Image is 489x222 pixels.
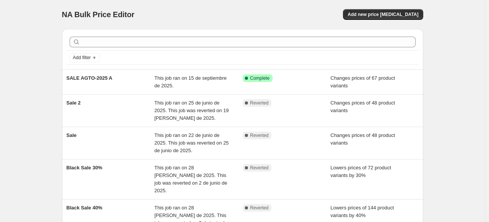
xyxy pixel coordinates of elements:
span: Add filter [73,55,91,61]
span: Lowers prices of 72 product variants by 30% [330,165,391,178]
span: This job ran on 28 [PERSON_NAME] de 2025. This job was reverted on 2 de junio de 2025. [154,165,227,193]
span: SALE AGTO-2025 A [67,75,113,81]
span: Changes prices of 67 product variants [330,75,395,88]
span: Reverted [250,100,269,106]
span: Sale 2 [67,100,81,106]
span: Black Sale 40% [67,205,103,211]
span: Reverted [250,165,269,171]
button: Add filter [70,53,100,62]
button: Add new price [MEDICAL_DATA] [343,9,423,20]
span: Sale [67,132,77,138]
span: This job ran on 15 de septiembre de 2025. [154,75,227,88]
span: Lowers prices of 144 product variants by 40% [330,205,394,218]
span: Reverted [250,132,269,138]
span: Reverted [250,205,269,211]
span: Changes prices of 48 product variants [330,132,395,146]
span: Add new price [MEDICAL_DATA] [348,11,418,18]
span: NA Bulk Price Editor [62,10,135,19]
span: Black Sale 30% [67,165,103,171]
span: This job ran on 22 de junio de 2025. This job was reverted on 25 de junio de 2025. [154,132,229,153]
span: This job ran on 25 de junio de 2025. This job was reverted on 19 [PERSON_NAME] de 2025. [154,100,229,121]
span: Changes prices of 48 product variants [330,100,395,113]
span: Complete [250,75,270,81]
